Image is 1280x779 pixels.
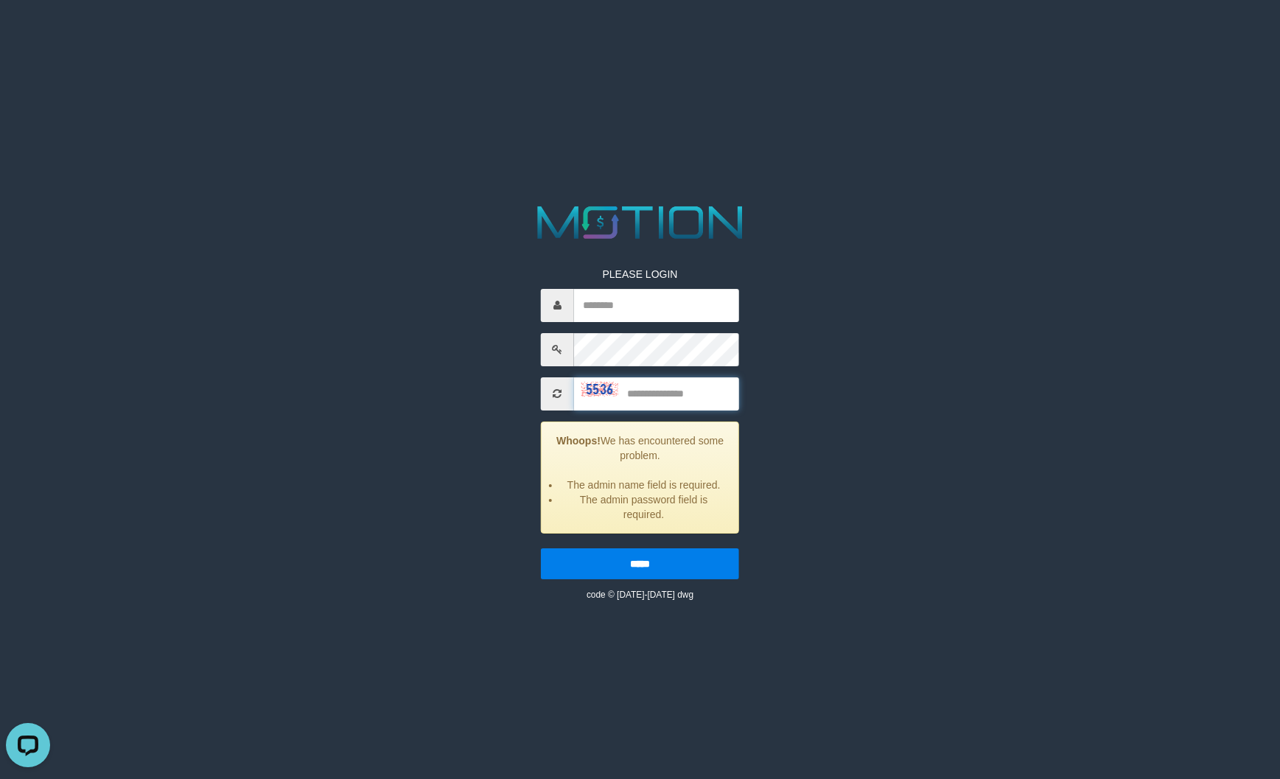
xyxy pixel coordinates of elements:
[528,200,752,245] img: MOTION_logo.png
[541,422,739,534] div: We has encountered some problem.
[587,590,693,600] small: code © [DATE]-[DATE] dwg
[541,267,739,282] p: PLEASE LOGIN
[560,492,727,522] li: The admin password field is required.
[560,478,727,492] li: The admin name field is required.
[556,435,601,447] strong: Whoops!
[6,6,50,50] button: Open LiveChat chat widget
[581,382,618,397] img: captcha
